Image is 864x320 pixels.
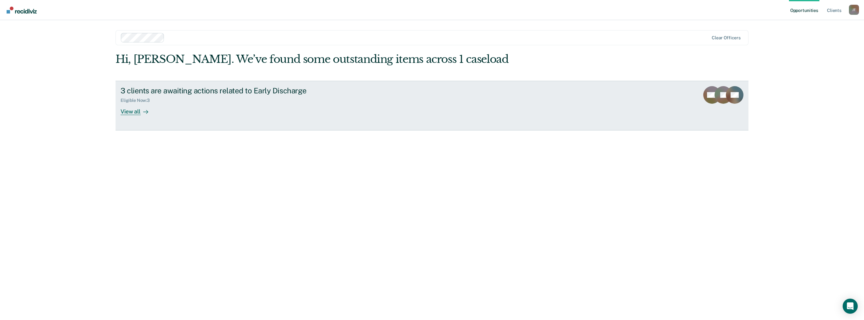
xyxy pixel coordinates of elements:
div: J T [849,5,859,15]
button: Profile dropdown button [849,5,859,15]
div: View all [121,103,156,115]
div: Open Intercom Messenger [843,299,858,314]
a: 3 clients are awaiting actions related to Early DischargeEligible Now:3View all [116,81,748,130]
div: Clear officers [712,35,741,41]
div: Eligible Now : 3 [121,98,155,103]
div: Hi, [PERSON_NAME]. We’ve found some outstanding items across 1 caseload [116,53,622,66]
img: Recidiviz [7,7,37,14]
div: 3 clients are awaiting actions related to Early Discharge [121,86,341,95]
